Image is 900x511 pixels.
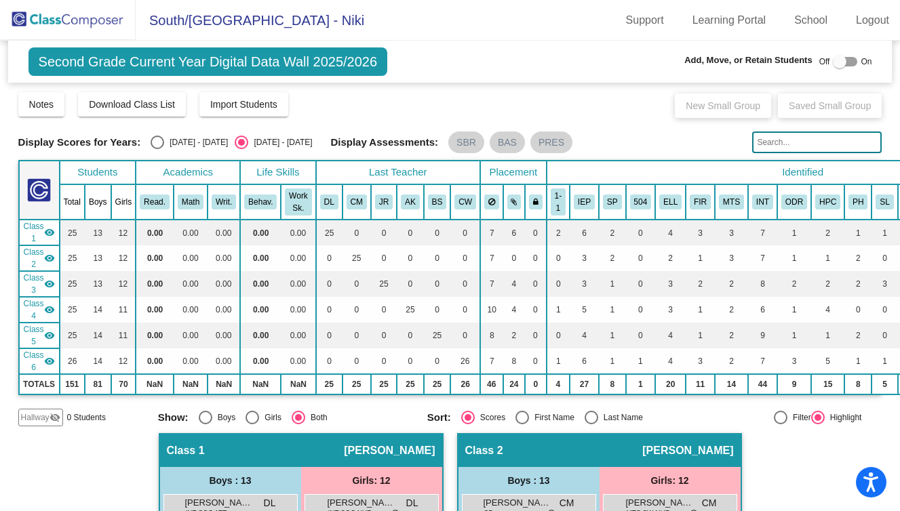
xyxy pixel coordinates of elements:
td: 0.00 [174,348,208,374]
td: 8 [480,323,503,348]
td: 0 [450,323,480,348]
button: ELL [659,195,682,209]
td: 7 [480,271,503,297]
a: School [783,9,838,31]
td: 25 [60,271,85,297]
td: 1 [599,271,626,297]
div: [DATE] - [DATE] [248,136,312,148]
th: Pattern of Discipline Referrals [777,184,811,220]
button: SP [603,195,622,209]
td: 11 [111,297,136,323]
td: 27 [570,374,599,394]
td: 25 [343,374,371,394]
td: 5 [570,297,599,323]
span: Class 2 [24,246,44,270]
td: 2 [844,323,872,348]
td: 3 [777,348,811,374]
td: 26 [450,374,480,394]
button: Writ. [212,195,236,209]
td: 0 [424,297,451,323]
td: 0.00 [281,323,315,348]
td: 0.00 [240,348,281,374]
td: 0 [397,348,424,374]
td: 3 [570,245,599,271]
td: 3 [872,271,897,297]
td: 6 [503,220,526,245]
th: Placement [480,161,547,184]
td: 0 [316,297,343,323]
td: 14 [715,374,748,394]
button: Math [178,195,203,209]
th: Academics [136,161,240,184]
td: 0 [343,271,371,297]
td: 13 [85,271,111,297]
td: 0.00 [174,220,208,245]
button: Work Sk. [285,188,311,216]
td: 25 [371,374,397,394]
td: 0 [525,271,547,297]
th: Last Teacher [316,161,480,184]
span: Download Class List [89,99,175,110]
td: 0 [450,271,480,297]
td: 25 [397,374,424,394]
td: 0.00 [281,348,315,374]
td: 0 [424,220,451,245]
td: 0 [525,374,547,394]
td: 12 [111,245,136,271]
button: HPC [815,195,840,209]
td: 0.00 [136,348,174,374]
td: 2 [686,271,715,297]
td: 12 [111,271,136,297]
th: Allison Koepp [397,184,424,220]
th: Boys [85,184,111,220]
td: 3 [655,297,686,323]
td: 4 [655,323,686,348]
td: 0 [371,348,397,374]
mat-icon: visibility [44,356,55,367]
td: 0.00 [174,323,208,348]
td: 12 [111,220,136,245]
td: 2 [715,323,748,348]
td: 0 [343,323,371,348]
button: INT [752,195,773,209]
td: 0 [872,323,897,348]
td: 0.00 [174,297,208,323]
td: 0 [397,220,424,245]
td: 11 [111,323,136,348]
span: Off [819,56,830,68]
td: 2 [811,220,844,245]
th: IEP with speech only services [599,184,626,220]
td: 2 [503,323,526,348]
td: 1 [599,348,626,374]
span: Class 4 [24,298,44,322]
span: Class 6 [24,349,44,373]
td: 4 [655,220,686,245]
td: Allison Koepp - No Class Name [19,297,60,323]
td: 1 [872,220,897,245]
th: Students [60,161,136,184]
span: Class 1 [24,220,44,245]
td: 0 [872,245,897,271]
span: Import Students [210,99,277,110]
td: 7 [748,348,777,374]
th: Individualized Education Plan [570,184,599,220]
span: Display Scores for Years: [18,136,141,148]
th: Homeroom MTSS intervention [715,184,748,220]
td: 4 [570,323,599,348]
th: Phonics Concern [844,184,872,220]
td: 2 [777,271,811,297]
td: NaN [281,374,315,394]
td: 0.00 [281,220,315,245]
td: 70 [111,374,136,394]
td: 0.00 [174,271,208,297]
td: Candi Moelter - No Class Name [19,245,60,271]
td: 2 [599,245,626,271]
td: 0.00 [240,245,281,271]
mat-icon: visibility [44,279,55,289]
td: 0 [316,271,343,297]
td: 2 [715,348,748,374]
td: 4 [547,374,570,394]
td: 2 [844,245,872,271]
td: NaN [208,374,240,394]
td: 7 [480,245,503,271]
